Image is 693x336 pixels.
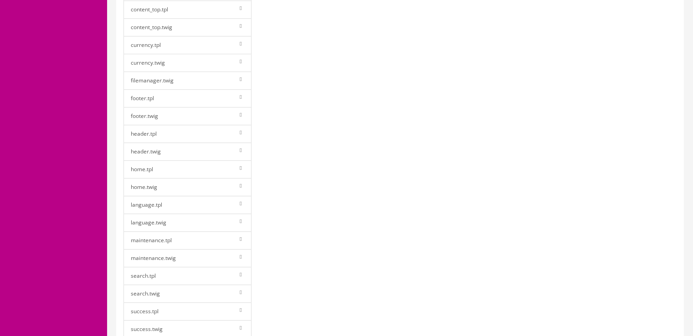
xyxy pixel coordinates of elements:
[123,196,252,214] a: language.tpl
[123,143,252,161] a: header.twig
[123,89,252,107] a: footer.tpl
[123,231,252,249] a: maintenance.tpl
[123,125,252,143] a: header.tpl
[123,71,252,90] a: filemanager.twig
[123,0,252,19] a: content_top.tpl
[123,107,252,125] a: footer.twig
[123,302,252,321] a: success.tpl
[123,267,252,285] a: search.tpl
[123,54,252,72] a: currency.twig
[123,160,252,178] a: home.tpl
[123,285,252,303] a: search.twig
[123,249,252,267] a: maintenance.twig
[123,36,252,54] a: currency.tpl
[123,18,252,36] a: content_top.twig
[123,178,252,196] a: home.twig
[123,214,252,232] a: language.twig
